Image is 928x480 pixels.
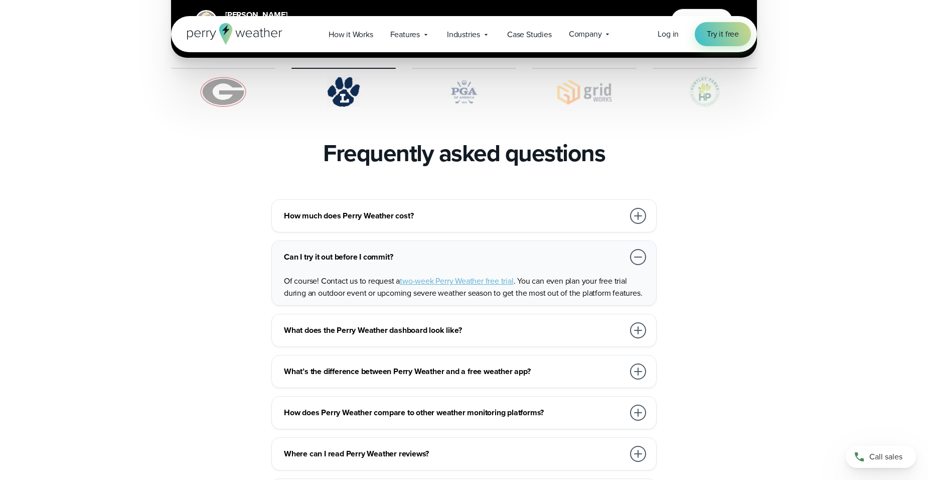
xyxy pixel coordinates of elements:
[569,28,602,40] span: Company
[499,24,560,45] a: Case Studies
[412,77,516,107] img: PGA.svg
[284,324,624,336] h3: What does the Perry Weather dashboard look like?
[687,15,708,27] span: Watch
[225,9,297,21] div: [PERSON_NAME]
[284,275,400,287] span: Of course! Contact us to request a
[323,139,605,167] h2: Frequently asked questions
[284,251,624,263] h3: Can I try it out before I commit?
[329,29,373,41] span: How it Works
[869,451,902,463] span: Call sales
[707,28,739,40] span: Try it free
[284,366,624,378] h3: What’s the difference between Perry Weather and a free weather app?
[658,28,679,40] a: Log in
[284,407,624,419] h3: How does Perry Weather compare to other weather monitoring platforms?
[532,77,637,107] img: Gridworks.svg
[671,9,733,34] button: Watch
[846,446,916,468] a: Call sales
[507,29,552,41] span: Case Studies
[284,210,624,222] h3: How much does Perry Weather cost?
[447,29,480,41] span: Industries
[400,275,513,287] a: two-week Perry Weather free trial
[390,29,420,41] span: Features
[284,448,624,460] h3: Where can I read Perry Weather reviews?
[695,22,751,46] a: Try it free
[320,24,382,45] a: How it Works
[284,275,642,299] span: . You can even plan your free trial during an outdoor event or upcoming severe weather season to ...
